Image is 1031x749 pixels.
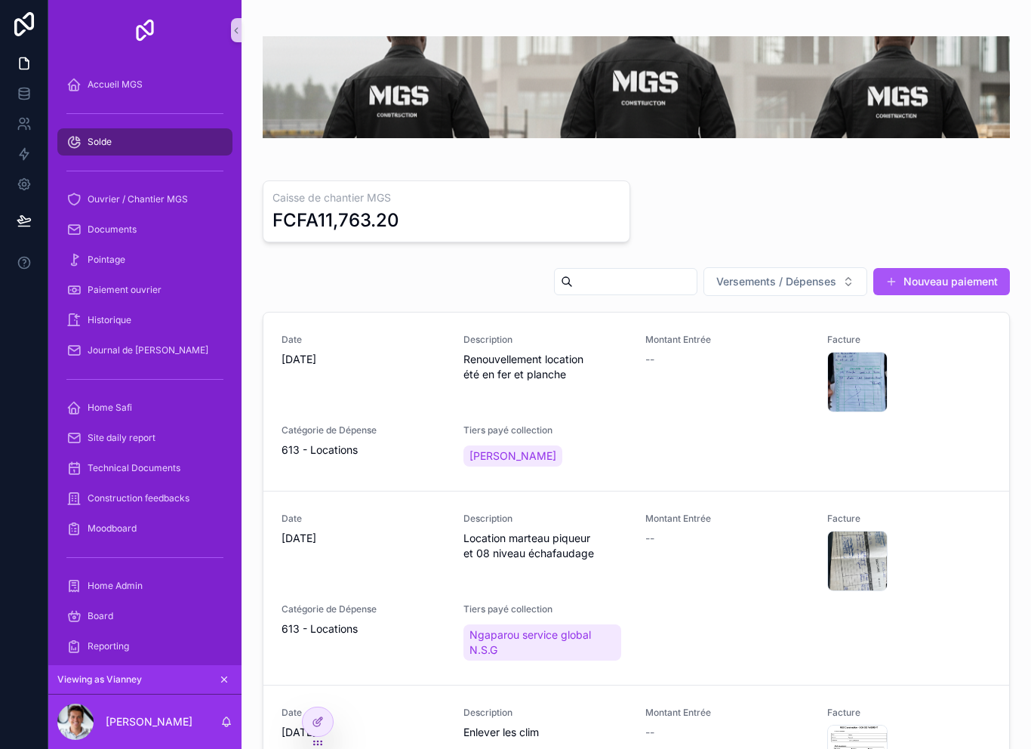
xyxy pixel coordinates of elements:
span: Facture [827,513,991,525]
img: App logo [133,18,157,42]
span: Reporting [88,640,129,652]
span: Versements / Dépenses [716,274,836,289]
span: Viewing as Vianney [57,673,142,686]
p: [PERSON_NAME] [106,714,192,729]
span: Board [88,610,113,622]
span: Solde [88,136,112,148]
span: 613 - Locations [282,442,358,458]
a: Site daily report [57,424,232,452]
span: Description [463,334,627,346]
span: Renouvellement location été en fer et planche [463,352,627,382]
a: Home Safi [57,394,232,421]
a: Date[DATE]DescriptionRenouvellement location été en fer et plancheMontant Entrée--FactureCatégori... [263,313,1009,491]
span: [PERSON_NAME] [469,448,556,464]
span: -- [645,725,654,740]
span: Home Safi [88,402,132,414]
span: Facture [827,707,991,719]
span: Moodboard [88,522,137,535]
a: Historique [57,307,232,334]
span: Catégorie de Dépense [282,603,445,615]
a: Moodboard [57,515,232,542]
a: Journal de [PERSON_NAME] [57,337,232,364]
a: Home Admin [57,572,232,600]
img: 35172-Gemini_Generated_Image_pn16awpn16awpn16.png [263,36,1010,138]
a: [PERSON_NAME] [463,445,562,467]
span: Facture [827,334,991,346]
span: Tiers payé collection [463,603,627,615]
button: Nouveau paiement [873,268,1010,295]
span: Date [282,513,445,525]
span: Montant Entrée [645,707,809,719]
span: Home Admin [88,580,143,592]
a: Board [57,603,232,630]
span: -- [645,352,654,367]
span: Location marteau piqueur et 08 niveau échafaudage [463,531,627,561]
span: Ouvrier / Chantier MGS [88,193,188,205]
a: Ouvrier / Chantier MGS [57,186,232,213]
a: Paiement ouvrier [57,276,232,304]
span: -- [645,531,654,546]
div: scrollable content [48,60,242,665]
span: Date [282,334,445,346]
a: Technical Documents [57,455,232,482]
span: Description [463,513,627,525]
span: Montant Entrée [645,513,809,525]
span: Description [463,707,627,719]
span: Paiement ouvrier [88,284,162,296]
span: Technical Documents [88,462,180,474]
a: Date[DATE]DescriptionLocation marteau piqueur et 08 niveau échafaudageMontant Entrée--FactureCaté... [263,491,1009,685]
span: 613 - Locations [282,621,358,636]
a: Ngaparou service global N.S.G [463,624,621,661]
a: Documents [57,216,232,243]
span: Enlever les clim [463,725,627,740]
a: Solde [57,128,232,156]
button: Select Button [703,267,867,296]
span: Catégorie de Dépense [282,424,445,436]
span: Pointage [88,254,125,266]
span: Site daily report [88,432,155,444]
span: [DATE] [282,531,445,546]
span: Construction feedbacks [88,492,189,504]
a: Accueil MGS [57,71,232,98]
span: Accueil MGS [88,79,143,91]
span: [DATE] [282,352,445,367]
div: FCFA11,763.20 [272,208,399,233]
span: Montant Entrée [645,334,809,346]
span: Journal de [PERSON_NAME] [88,344,208,356]
h3: Caisse de chantier MGS [272,190,620,205]
a: Pointage [57,246,232,273]
span: Date [282,707,445,719]
span: Documents [88,223,137,236]
span: Ngaparou service global N.S.G [469,627,615,658]
span: Tiers payé collection [463,424,627,436]
a: Construction feedbacks [57,485,232,512]
a: Reporting [57,633,232,660]
span: Historique [88,314,131,326]
span: [DATE] [282,725,445,740]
